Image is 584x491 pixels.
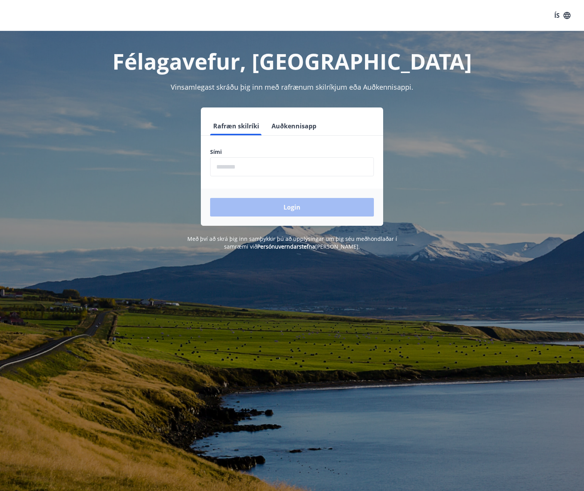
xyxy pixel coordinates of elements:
[268,117,319,135] button: Auðkennisapp
[550,9,575,22] button: ÍS
[187,235,397,250] span: Með því að skrá þig inn samþykkir þú að upplýsingar um þig séu meðhöndlaðar í samræmi við [PERSON...
[210,148,374,156] label: Sími
[171,82,413,92] span: Vinsamlegast skráðu þig inn með rafrænum skilríkjum eða Auðkennisappi.
[23,46,561,76] h1: Félagavefur, [GEOGRAPHIC_DATA]
[210,117,262,135] button: Rafræn skilríki
[257,243,315,250] a: Persónuverndarstefna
